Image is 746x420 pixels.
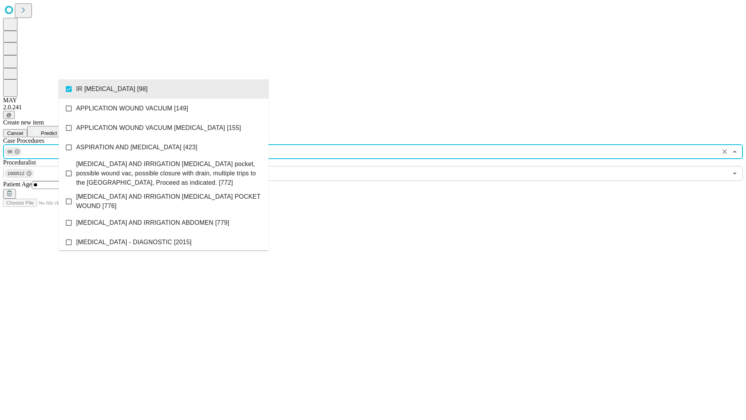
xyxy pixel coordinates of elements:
[41,130,57,136] span: Predict
[3,159,36,166] span: Proceduralist
[3,181,32,187] span: Patient Age
[76,123,241,133] span: APPLICATION WOUND VACUUM [MEDICAL_DATA] [155]
[729,146,740,157] button: Close
[76,104,188,113] span: APPLICATION WOUND VACUUM [149]
[76,192,262,211] span: [MEDICAL_DATA] AND IRRIGATION [MEDICAL_DATA] POCKET WOUND [776]
[4,169,28,178] span: 1000512
[3,111,15,119] button: @
[76,218,229,227] span: [MEDICAL_DATA] AND IRRIGATION ABDOMEN [779]
[3,137,44,144] span: Scheduled Procedure
[729,168,740,179] button: Open
[719,146,730,157] button: Clear
[4,147,22,156] div: 98
[76,238,192,247] span: [MEDICAL_DATA] - DIAGNOSTIC [2015]
[3,119,44,126] span: Create new item
[76,143,197,152] span: ASPIRATION AND [MEDICAL_DATA] [423]
[3,129,27,137] button: Cancel
[3,104,743,111] div: 2.0.241
[6,112,12,118] span: @
[3,97,743,104] div: MAY
[27,126,63,137] button: Predict
[76,84,148,94] span: IR [MEDICAL_DATA] [98]
[4,169,34,178] div: 1000512
[4,147,16,156] span: 98
[76,159,262,187] span: [MEDICAL_DATA] AND IRRIGATION [MEDICAL_DATA] pocket, possible wound vac, possible closure with dr...
[7,130,23,136] span: Cancel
